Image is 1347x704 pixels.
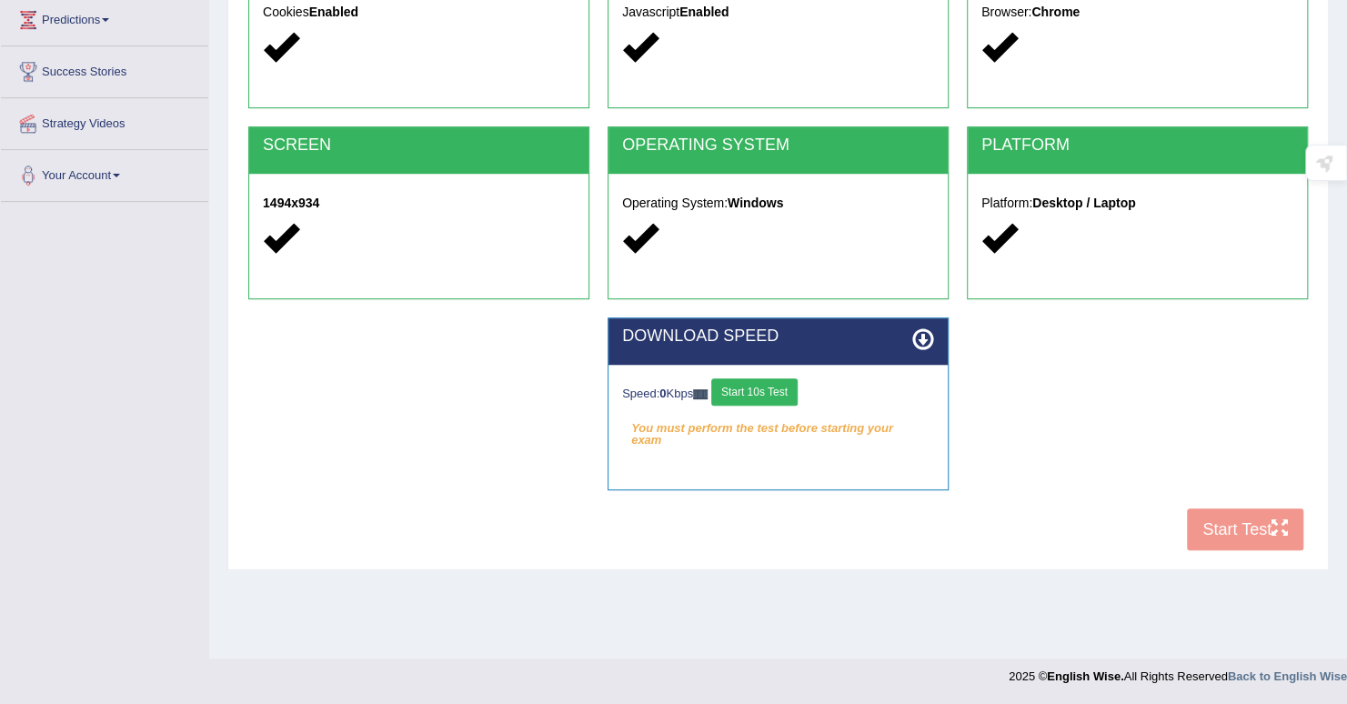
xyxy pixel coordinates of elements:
strong: Chrome [1031,5,1080,19]
strong: Enabled [309,5,358,19]
h5: Browser: [981,5,1293,19]
a: Strategy Videos [1,98,208,144]
img: ajax-loader-fb-connection.gif [693,389,708,399]
h5: Operating System: [622,196,934,210]
strong: 0 [659,387,666,400]
h2: DOWNLOAD SPEED [622,327,934,346]
strong: Windows [728,196,783,210]
h5: Javascript [622,5,934,19]
a: Success Stories [1,46,208,92]
div: 2025 © All Rights Reserved [1009,659,1347,685]
em: You must perform the test before starting your exam [622,415,934,442]
strong: English Wise. [1047,669,1123,683]
h5: Cookies [263,5,575,19]
h5: Platform: [981,196,1293,210]
strong: 1494x934 [263,196,319,210]
strong: Enabled [679,5,729,19]
button: Start 10s Test [711,378,798,406]
a: Back to English Wise [1228,669,1347,683]
div: Speed: Kbps [622,378,934,410]
strong: Desktop / Laptop [1032,196,1136,210]
h2: SCREEN [263,136,575,155]
a: Your Account [1,150,208,196]
h2: PLATFORM [981,136,1293,155]
h2: OPERATING SYSTEM [622,136,934,155]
